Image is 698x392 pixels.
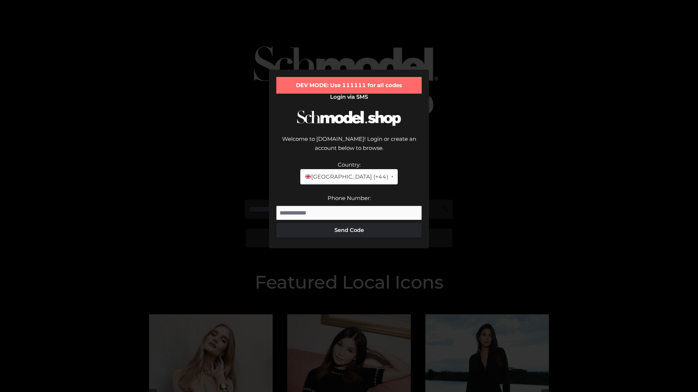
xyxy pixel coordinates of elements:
div: DEV MODE: Use 111111 for all codes [276,77,422,94]
img: 🇬🇧 [305,174,311,179]
label: Country: [338,161,361,168]
label: Phone Number: [328,195,371,201]
img: Schmodel Logo [294,104,404,132]
button: Send Code [276,223,422,237]
h2: Login via SMS [276,94,422,100]
div: Welcome to [DOMAIN_NAME]! Login or create an account below to browse. [276,134,422,160]
span: [GEOGRAPHIC_DATA] (+44) [305,172,388,181]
